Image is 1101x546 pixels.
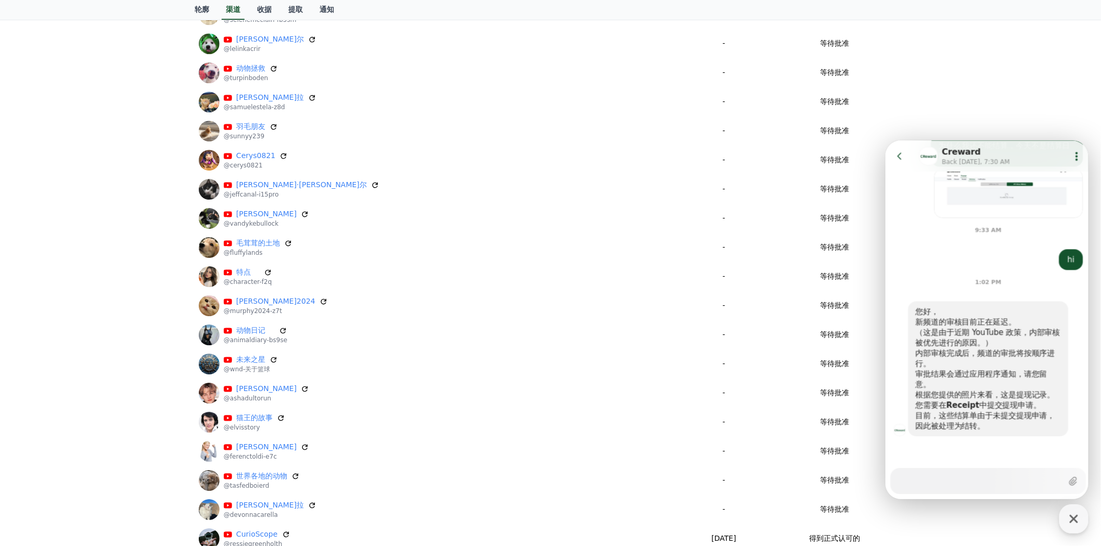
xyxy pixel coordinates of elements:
img: 范戴克·布洛克 [199,208,220,229]
font: 世界各地的动物 [236,472,287,480]
font: @elvisstory [224,424,260,431]
font: - [723,68,725,76]
a: [PERSON_NAME]2024 [236,296,315,307]
img: 费伦茨·托尔迪 [199,441,220,462]
font: - [723,359,725,368]
img: 动物拯救 [199,62,220,83]
font: 等待批准 [821,97,850,106]
font: @lelinkacrir [224,45,261,53]
font: @ferenctoldi-e7c [224,453,277,460]
font: 等待批准 [821,155,850,164]
a: [PERSON_NAME] [236,383,297,394]
img: 塞缪尔·埃斯特拉 [199,92,220,112]
font: @vandykebullock [224,220,278,227]
font: @fluffylands [224,249,263,256]
img: 未来之星 [199,354,220,374]
font: 等待批准 [821,68,850,76]
font: @animaldiary-bs9se [224,336,287,344]
font: - [723,155,725,164]
font: 动物拯救 [236,64,265,72]
font: 等待批准 [821,476,850,484]
font: 等待批准 [821,185,850,193]
img: 毛茸茸的土地 [199,237,220,258]
font: 等待批准 [821,272,850,280]
font: - [723,243,725,251]
font: 提取 [288,5,303,14]
font: @character-f2q [224,278,272,285]
font: [PERSON_NAME]·[PERSON_NAME]尔 [236,180,367,189]
a: [PERSON_NAME]尔 [236,34,304,45]
a: 毛茸茸的土地 [236,238,280,249]
img: 莱林克·阿克里尔 [199,33,220,54]
a: [PERSON_NAME] [236,209,297,219]
font: [PERSON_NAME]拉 [236,93,304,101]
font: 特点 [236,268,251,276]
img: 特点 [199,266,220,287]
img: Cerys0821 [199,150,220,171]
a: [PERSON_NAME] [236,441,297,452]
font: 等待批准 [821,301,850,309]
a: 猫王的故事 [236,412,273,423]
font: @samuelestela-z8d [224,103,285,111]
a: CurioScope [236,529,278,540]
font: - [723,272,725,280]
img: 动物日记 [199,324,220,345]
font: - [723,388,725,397]
font: - [723,97,725,106]
font: 等待批准 [821,214,850,222]
img: 杰夫·卡纳尔 [199,179,220,200]
font: 等待批准 [821,243,850,251]
font: - [723,476,725,484]
img: 阿沙杜尔·托伦 [199,383,220,404]
img: 羽毛朋友 [199,121,220,141]
font: 等待批准 [821,359,850,368]
font: 等待批准 [821,330,850,339]
font: 通知 [319,5,334,14]
font: - [723,447,725,455]
font: 毛茸茸的土地 [236,239,280,247]
font: Cerys0821 [236,151,275,160]
font: CurioScope [236,530,278,538]
font: [PERSON_NAME]拉 [236,501,304,509]
a: 世界各地的动物 [236,471,287,482]
font: [DATE] [712,534,736,542]
font: 等待批准 [821,418,850,426]
font: - [723,301,725,309]
font: 等待批准 [821,126,850,135]
font: 渠道 [226,5,240,14]
font: 轮廓 [195,5,209,14]
font: 等待批准 [821,505,850,513]
font: 收据 [257,5,272,14]
font: @jeffcanal-i15pro [224,191,279,198]
a: 特点 [236,267,260,278]
font: - [723,330,725,339]
font: [PERSON_NAME] [236,210,297,218]
font: - [723,505,725,513]
font: @turpinboden [224,74,268,82]
a: [PERSON_NAME]拉 [236,92,304,103]
font: 等待批准 [821,388,850,397]
img: 德文娜·卡雷拉 [199,499,220,520]
a: Cerys0821 [236,150,275,161]
img: 猫王的故事 [199,412,220,433]
a: 未来之星 [236,354,265,365]
font: @cerys0821 [224,162,263,169]
font: @ashadultorun [224,395,271,402]
font: [PERSON_NAME]尔 [236,35,304,43]
font: - [723,185,725,193]
font: 动物日记 [236,326,265,334]
font: 未来之星 [236,355,265,363]
a: 动物拯救 [236,63,265,74]
font: 羽毛朋友 [236,122,265,131]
